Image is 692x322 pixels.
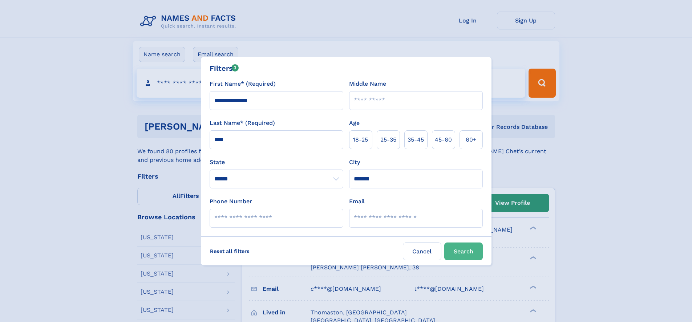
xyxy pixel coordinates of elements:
label: Email [349,197,365,206]
button: Search [444,242,483,260]
label: Reset all filters [205,242,254,260]
label: Middle Name [349,80,386,88]
span: 35‑45 [408,135,424,144]
span: 18‑25 [353,135,368,144]
label: Age [349,119,360,127]
label: First Name* (Required) [210,80,276,88]
span: 60+ [466,135,477,144]
span: 45‑60 [435,135,452,144]
label: Phone Number [210,197,252,206]
label: Last Name* (Required) [210,119,275,127]
label: State [210,158,343,167]
span: 25‑35 [380,135,396,144]
div: Filters [210,63,239,74]
label: Cancel [403,242,441,260]
label: City [349,158,360,167]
